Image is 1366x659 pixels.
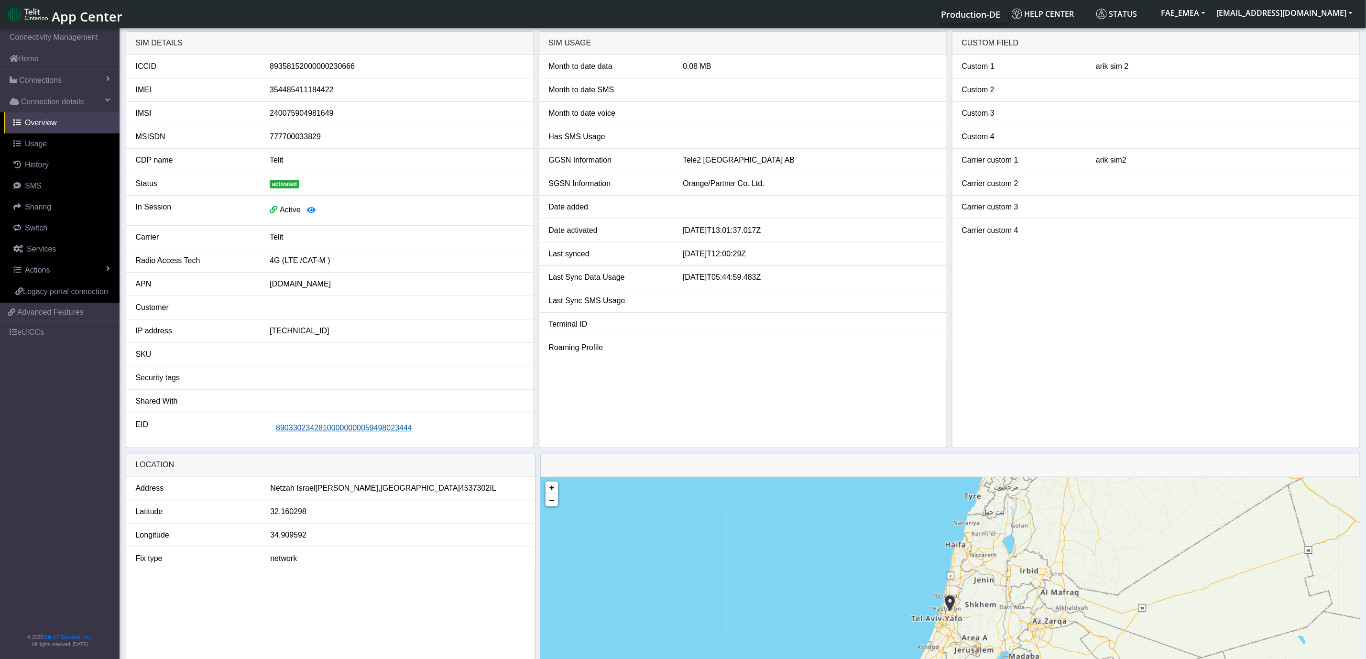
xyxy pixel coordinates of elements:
[301,201,322,220] button: View session details
[1012,9,1074,19] span: Help center
[1008,4,1093,23] a: Help center
[129,372,263,384] div: Security tags
[955,61,1089,72] div: Custom 1
[262,154,531,166] div: Telit
[25,266,50,274] span: Actions
[25,140,47,148] span: Usage
[1012,9,1022,19] img: knowledge.svg
[25,224,47,232] span: Switch
[262,84,531,96] div: 354485411184422
[4,260,120,281] a: Actions
[490,483,496,494] span: IL
[542,225,676,236] div: Date activated
[381,483,460,494] span: [GEOGRAPHIC_DATA]
[4,154,120,176] a: History
[1093,4,1156,23] a: Status
[262,108,531,119] div: 240075904981649
[955,131,1089,143] div: Custom 4
[129,483,263,494] div: Address
[542,154,676,166] div: GGSN Information
[542,61,676,72] div: Month to date data
[129,506,263,517] div: Latitude
[542,84,676,96] div: Month to date SMS
[952,32,1360,55] div: Custom field
[8,4,121,24] a: App Center
[676,225,944,236] div: [DATE]T13:01:37.017Z
[542,201,676,213] div: Date added
[262,255,531,266] div: 4G (LTE /CAT-M )
[676,272,944,283] div: [DATE]T05:44:59.483Z
[542,319,676,330] div: Terminal ID
[4,133,120,154] a: Usage
[546,494,558,506] a: Zoom out
[129,278,263,290] div: APN
[676,178,944,189] div: Orange/Partner Co. Ltd.
[263,529,533,541] div: 34.909592
[270,419,418,437] button: 89033023428100000000059498023444
[23,287,108,296] span: Legacy portal connection
[21,96,84,108] span: Connection details
[955,178,1089,189] div: Carrier custom 2
[129,108,263,119] div: IMSI
[25,203,51,211] span: Sharing
[1089,154,1357,166] div: arik sim2
[129,255,263,266] div: Radio Access Tech
[126,32,534,55] div: SIM details
[129,529,263,541] div: Longitude
[542,108,676,119] div: Month to date voice
[4,218,120,239] a: Switch
[542,295,676,307] div: Last Sync SMS Usage
[129,553,263,564] div: Fix type
[1089,61,1357,72] div: arik sim 2
[129,61,263,72] div: ICCID
[129,302,263,313] div: Customer
[43,635,91,640] a: Telit IoT Solutions, Inc.
[542,248,676,260] div: Last synced
[25,119,57,127] span: Overview
[126,453,535,477] div: LOCATION
[129,201,263,220] div: In Session
[263,506,533,517] div: 32.160298
[8,7,48,22] img: logo-telit-cinterion-gw-new.png
[676,61,944,72] div: 0.08 MB
[17,307,84,318] span: Advanced Features
[129,131,263,143] div: MSISDN
[539,32,947,55] div: SIM usage
[955,154,1089,166] div: Carrier custom 1
[263,553,533,564] div: network
[270,483,315,494] span: Netzah Israel
[129,178,263,189] div: Status
[542,342,676,353] div: Roaming Profile
[542,272,676,283] div: Last Sync Data Usage
[262,131,531,143] div: 777700033829
[542,131,676,143] div: Has SMS Usage
[262,278,531,290] div: [DOMAIN_NAME]
[129,395,263,407] div: Shared With
[262,325,531,337] div: [TECHNICAL_ID]
[316,483,381,494] span: [PERSON_NAME],
[4,176,120,197] a: SMS
[129,325,263,337] div: IP address
[1211,4,1358,22] button: [EMAIL_ADDRESS][DOMAIN_NAME]
[19,75,62,86] span: Connections
[270,180,299,188] span: activated
[1156,4,1211,22] button: FAE_EMEA
[4,197,120,218] a: Sharing
[129,419,263,437] div: EID
[129,349,263,360] div: SKU
[262,61,531,72] div: 89358152000000230666
[955,84,1089,96] div: Custom 2
[546,482,558,494] a: Zoom in
[542,178,676,189] div: SGSN Information
[129,84,263,96] div: IMEI
[941,9,1001,20] span: Production-DE
[941,4,1000,23] a: Your current platform instance
[276,424,412,432] span: 89033023428100000000059498023444
[676,154,944,166] div: Tele2 [GEOGRAPHIC_DATA] AB
[27,245,56,253] span: Services
[1096,9,1107,19] img: status.svg
[129,154,263,166] div: CDP name
[955,201,1089,213] div: Carrier custom 3
[955,108,1089,119] div: Custom 3
[676,248,944,260] div: [DATE]T12:00:29Z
